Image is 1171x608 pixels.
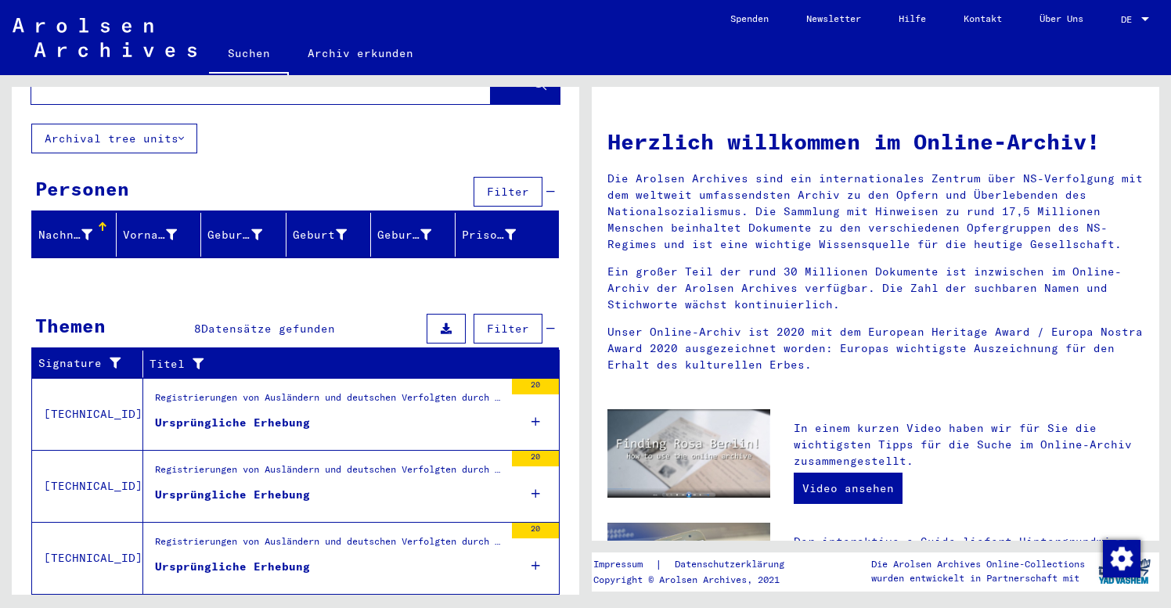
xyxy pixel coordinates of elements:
[32,213,117,257] mat-header-cell: Nachname
[607,125,1144,158] h1: Herzlich willkommen im Online-Archiv!
[155,390,504,412] div: Registrierungen von Ausländern und deutschen Verfolgten durch öffentliche Einrichtungen, Versiche...
[1095,552,1154,591] img: yv_logo.png
[474,177,542,207] button: Filter
[487,185,529,199] span: Filter
[38,355,123,372] div: Signature
[38,351,142,376] div: Signature
[377,222,455,247] div: Geburtsdatum
[293,227,347,243] div: Geburt‏
[155,534,504,556] div: Registrierungen von Ausländern und deutschen Verfolgten durch öffentliche Einrichtungen, Versiche...
[474,314,542,344] button: Filter
[1102,539,1140,577] div: Zustimmung ändern
[286,213,371,257] mat-header-cell: Geburt‏
[155,559,310,575] div: Ursprüngliche Erhebung
[150,351,540,376] div: Titel
[201,322,335,336] span: Datensätze gefunden
[194,322,201,336] span: 8
[462,227,516,243] div: Prisoner #
[512,523,559,538] div: 20
[456,213,558,257] mat-header-cell: Prisoner #
[607,409,770,498] img: video.jpg
[207,227,261,243] div: Geburtsname
[150,356,521,372] div: Titel
[293,222,370,247] div: Geburt‏
[1121,14,1138,25] span: DE
[607,171,1144,253] p: Die Arolsen Archives sind ein internationales Zentrum über NS-Verfolgung mit dem weltweit umfasse...
[794,473,903,504] a: Video ansehen
[512,451,559,466] div: 20
[871,571,1085,585] p: wurden entwickelt in Partnerschaft mit
[871,557,1085,571] p: Die Arolsen Archives Online-Collections
[38,227,92,243] div: Nachname
[155,487,310,503] div: Ursprüngliche Erhebung
[35,174,129,203] div: Personen
[593,556,655,573] a: Impressum
[593,556,803,573] div: |
[32,378,143,450] td: [TECHNICAL_ID]
[32,450,143,522] td: [TECHNICAL_ID]
[662,556,803,573] a: Datenschutzerklärung
[462,222,539,247] div: Prisoner #
[123,222,200,247] div: Vorname
[794,420,1144,469] p: In einem kurzen Video haben wir für Sie die wichtigsten Tipps für die Suche im Online-Archiv zusa...
[155,415,310,431] div: Ursprüngliche Erhebung
[123,227,177,243] div: Vorname
[117,213,201,257] mat-header-cell: Vorname
[1103,540,1140,577] img: Zustimmung ändern
[38,222,116,247] div: Nachname
[13,18,196,57] img: Arolsen_neg.svg
[371,213,456,257] mat-header-cell: Geburtsdatum
[201,213,286,257] mat-header-cell: Geburtsname
[209,34,289,75] a: Suchen
[593,573,803,587] p: Copyright © Arolsen Archives, 2021
[487,322,529,336] span: Filter
[512,379,559,394] div: 20
[607,324,1144,373] p: Unser Online-Archiv ist 2020 mit dem European Heritage Award / Europa Nostra Award 2020 ausgezeic...
[207,222,285,247] div: Geburtsname
[377,227,431,243] div: Geburtsdatum
[289,34,432,72] a: Archiv erkunden
[32,522,143,594] td: [TECHNICAL_ID]
[31,124,197,153] button: Archival tree units
[607,264,1144,313] p: Ein großer Teil der rund 30 Millionen Dokumente ist inzwischen im Online-Archiv der Arolsen Archi...
[155,462,504,484] div: Registrierungen von Ausländern und deutschen Verfolgten durch öffentliche Einrichtungen, Versiche...
[35,311,106,340] div: Themen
